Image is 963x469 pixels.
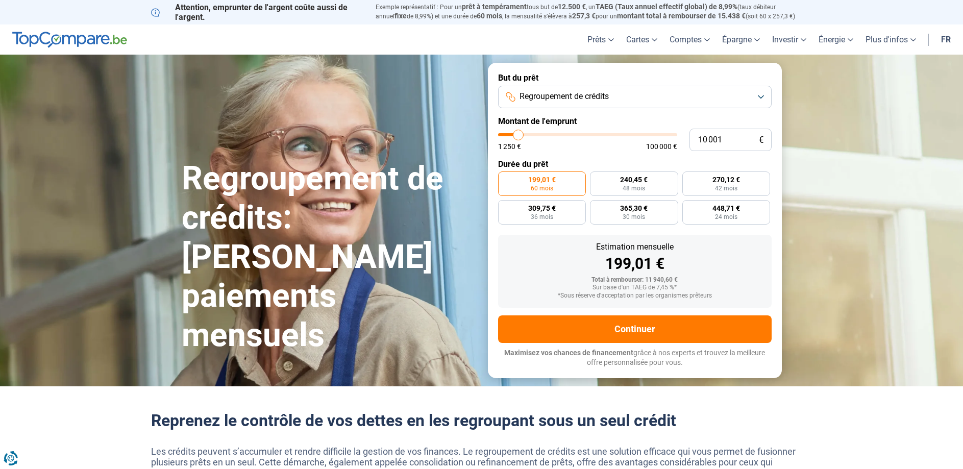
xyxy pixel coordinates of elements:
[498,159,772,169] label: Durée du prêt
[558,3,586,11] span: 12.500 €
[506,243,763,251] div: Estimation mensuelle
[462,3,527,11] span: prêt à tempérament
[617,12,746,20] span: montant total à rembourser de 15.438 €
[620,205,648,212] span: 365,30 €
[504,349,633,357] span: Maximisez vos chances de financement
[716,24,766,55] a: Épargne
[477,12,502,20] span: 60 mois
[663,24,716,55] a: Comptes
[498,143,521,150] span: 1 250 €
[581,24,620,55] a: Prêts
[596,3,737,11] span: TAEG (Taux annuel effectif global) de 8,99%
[623,214,645,220] span: 30 mois
[715,214,737,220] span: 24 mois
[766,24,812,55] a: Investir
[623,185,645,191] span: 48 mois
[715,185,737,191] span: 42 mois
[759,136,763,144] span: €
[376,3,812,21] p: Exemple représentatif : Pour un tous but de , un (taux débiteur annuel de 8,99%) et une durée de ...
[935,24,957,55] a: fr
[12,32,127,48] img: TopCompare
[812,24,859,55] a: Énergie
[646,143,677,150] span: 100 000 €
[182,159,476,355] h1: Regroupement de crédits: [PERSON_NAME] paiements mensuels
[506,277,763,284] div: Total à rembourser: 11 940,60 €
[506,256,763,271] div: 199,01 €
[151,3,363,22] p: Attention, emprunter de l'argent coûte aussi de l'argent.
[712,205,740,212] span: 448,71 €
[506,284,763,291] div: Sur base d'un TAEG de 7,45 %*
[620,24,663,55] a: Cartes
[859,24,922,55] a: Plus d'infos
[531,185,553,191] span: 60 mois
[394,12,407,20] span: fixe
[712,176,740,183] span: 270,12 €
[620,176,648,183] span: 240,45 €
[498,116,772,126] label: Montant de l'emprunt
[151,411,812,430] h2: Reprenez le contrôle de vos dettes en les regroupant sous un seul crédit
[506,292,763,300] div: *Sous réserve d'acceptation par les organismes prêteurs
[498,315,772,343] button: Continuer
[531,214,553,220] span: 36 mois
[528,205,556,212] span: 309,75 €
[498,73,772,83] label: But du prêt
[498,86,772,108] button: Regroupement de crédits
[520,91,609,102] span: Regroupement de crédits
[498,348,772,368] p: grâce à nos experts et trouvez la meilleure offre personnalisée pour vous.
[572,12,596,20] span: 257,3 €
[528,176,556,183] span: 199,01 €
